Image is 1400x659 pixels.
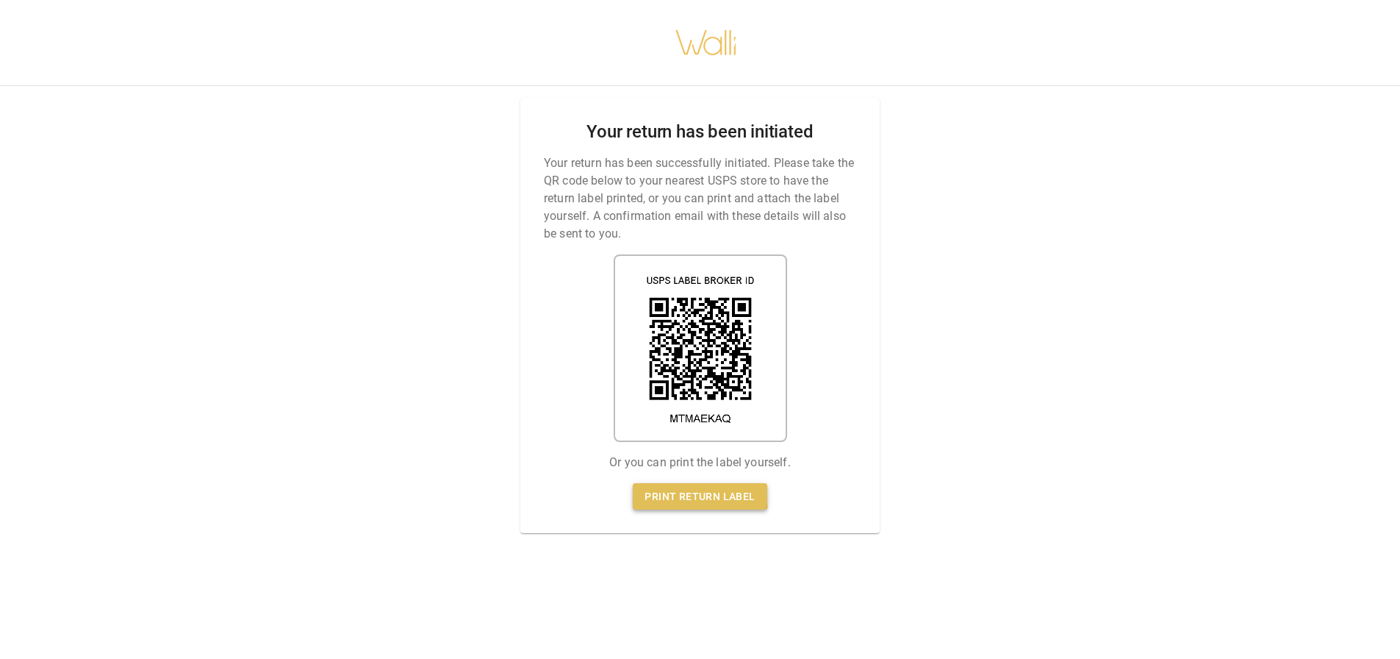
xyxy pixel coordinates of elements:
[675,11,738,74] img: walli-inc.myshopify.com
[544,154,856,243] p: Your return has been successfully initiated. Please take the QR code below to your nearest USPS s...
[633,483,767,510] a: Print return label
[614,254,787,442] img: shipping label qr code
[609,454,790,471] p: Or you can print the label yourself.
[586,121,813,143] h2: Your return has been initiated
